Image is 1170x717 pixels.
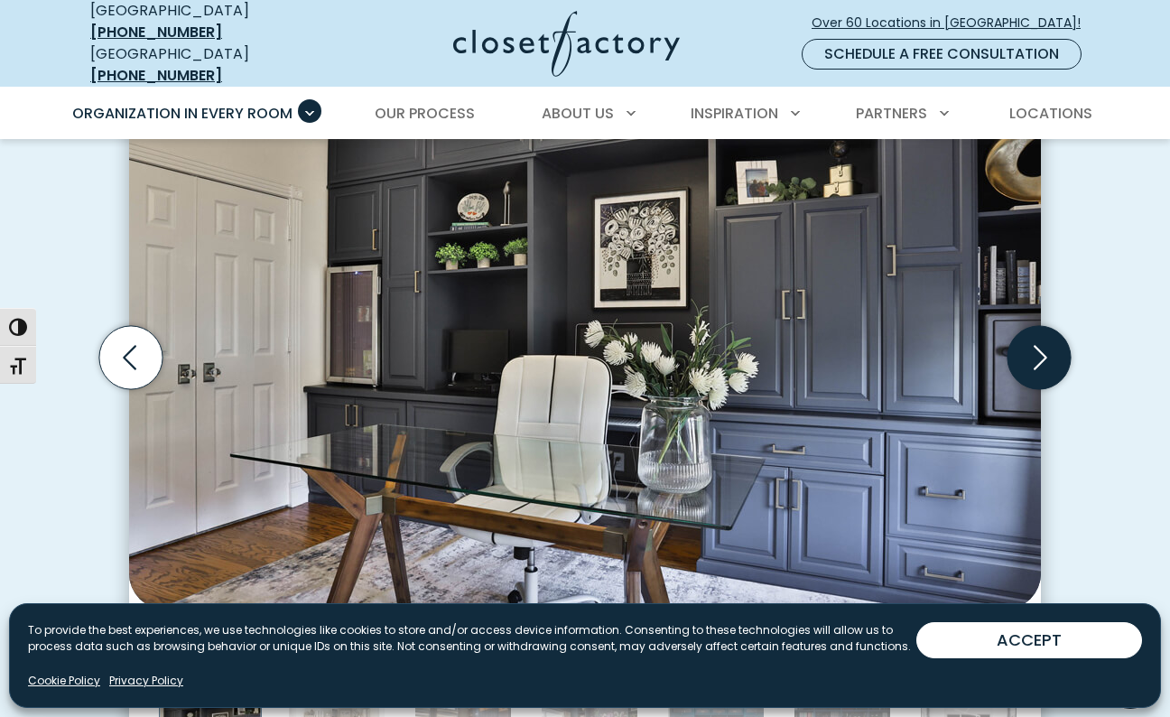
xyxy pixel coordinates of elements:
span: Our Process [375,103,475,124]
a: Cookie Policy [28,673,100,689]
span: Locations [1009,103,1092,124]
a: Over 60 Locations in [GEOGRAPHIC_DATA]! [811,7,1096,39]
p: To provide the best experiences, we use technologies like cookies to store and/or access device i... [28,622,916,655]
a: Schedule a Free Consultation [802,39,1082,70]
button: ACCEPT [916,622,1142,658]
img: Custom home office grey cabinetry with wall safe and mini fridge [129,54,1041,610]
a: [PHONE_NUMBER] [90,22,222,42]
span: Over 60 Locations in [GEOGRAPHIC_DATA]! [812,14,1095,33]
button: Previous slide [92,319,170,396]
span: Inspiration [691,103,778,124]
img: Closet Factory Logo [453,11,680,77]
div: [GEOGRAPHIC_DATA] [90,43,311,87]
nav: Primary Menu [60,88,1110,139]
button: Next slide [1000,319,1078,396]
span: About Us [542,103,614,124]
a: Privacy Policy [109,673,183,689]
span: Partners [856,103,927,124]
a: [PHONE_NUMBER] [90,65,222,86]
span: Organization in Every Room [72,103,292,124]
